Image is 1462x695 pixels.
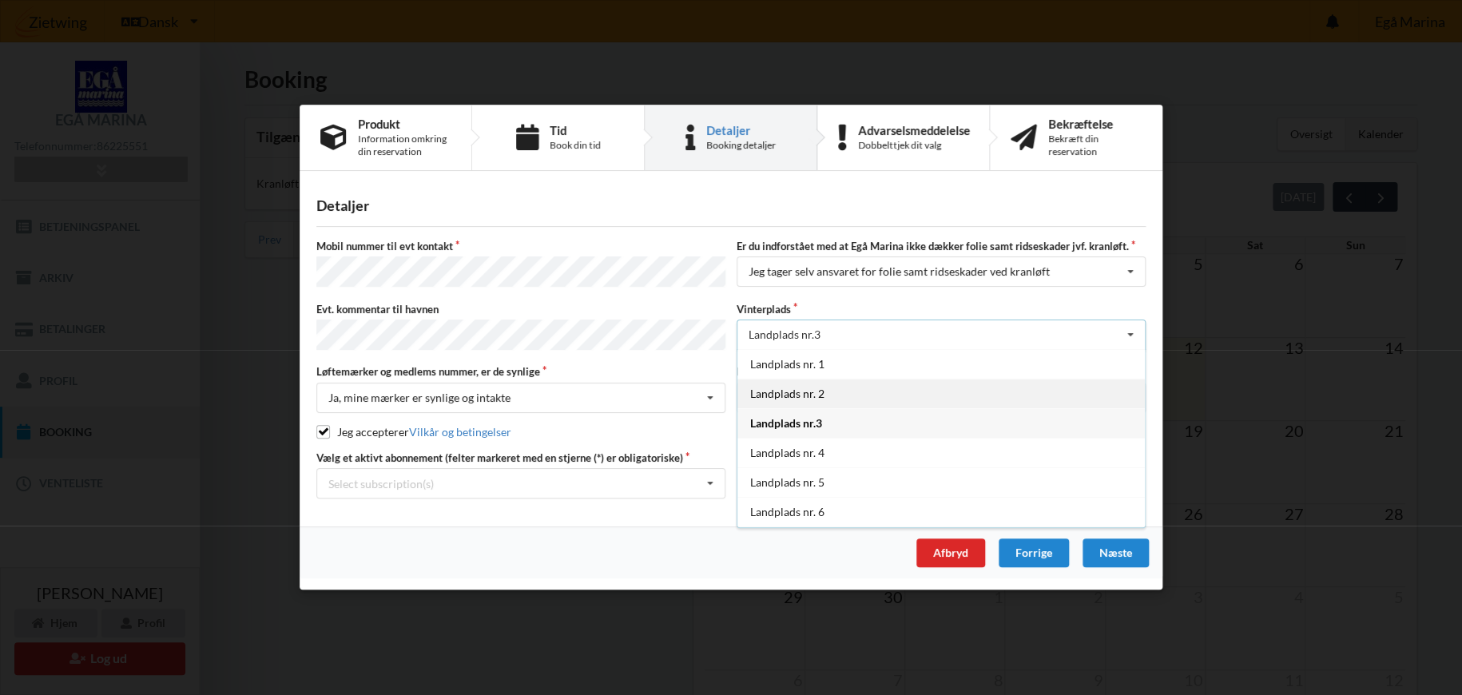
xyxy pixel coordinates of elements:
[328,392,511,403] div: Ja, mine mærker er synlige og intakte
[1048,117,1142,130] div: Bekræftelse
[749,329,820,340] div: Landplads nr.3
[409,425,511,439] a: Vilkår og betingelser
[916,539,985,568] div: Afbryd
[316,240,725,254] label: Mobil nummer til evt kontakt
[737,408,1145,438] div: Landplads nr.3
[1083,539,1149,568] div: Næste
[737,438,1145,467] div: Landplads nr. 4
[316,451,725,466] label: Vælg et aktivt abonnement (felter markeret med en stjerne (*) er obligatoriske)
[737,302,1146,316] label: Vinterplads
[737,379,1145,408] div: Landplads nr. 2
[316,302,725,316] label: Evt. kommentar til havnen
[328,477,434,490] div: Select subscription(s)
[358,117,451,130] div: Produkt
[316,365,725,379] label: Løftemærker og medlems nummer, er de synlige
[316,425,511,439] label: Jeg accepterer
[550,124,601,137] div: Tid
[737,526,1145,556] div: Landplads nr. 7
[550,139,601,152] div: Book din tid
[737,497,1145,526] div: Landplads nr. 6
[706,124,776,137] div: Detaljer
[706,139,776,152] div: Booking detaljer
[1048,133,1142,158] div: Bekræft din reservation
[858,124,970,137] div: Advarselsmeddelelse
[358,133,451,158] div: Information omkring din reservation
[737,349,1145,379] div: Landplads nr. 1
[999,539,1069,568] div: Forrige
[749,267,1050,278] div: Jeg tager selv ansvaret for folie samt ridseskader ved kranløft
[858,139,970,152] div: Dobbelttjek dit valg
[737,467,1145,497] div: Landplads nr. 5
[316,197,1146,215] div: Detaljer
[737,240,1146,254] label: Er du indforstået med at Egå Marina ikke dækker folie samt ridseskader jvf. kranløft.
